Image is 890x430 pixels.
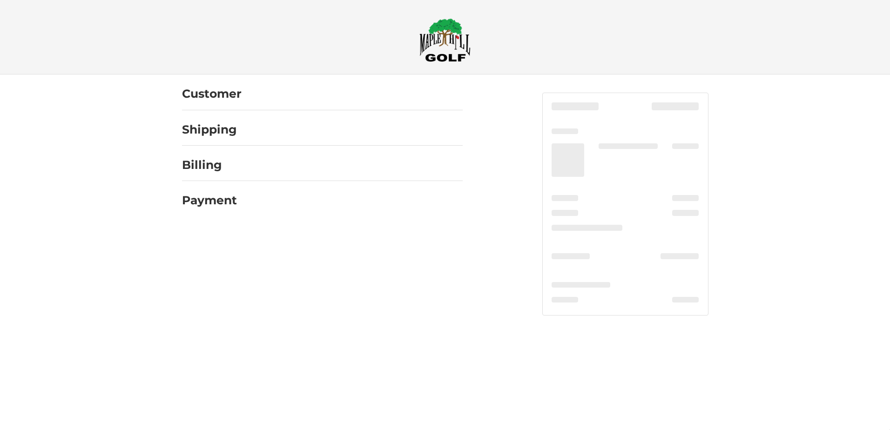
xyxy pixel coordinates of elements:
h2: Billing [182,158,236,172]
h2: Customer [182,87,242,101]
h2: Shipping [182,122,237,137]
h2: Payment [182,193,237,208]
iframe: Gorgias live chat messenger [9,390,111,421]
img: Maple Hill Golf [419,18,471,62]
